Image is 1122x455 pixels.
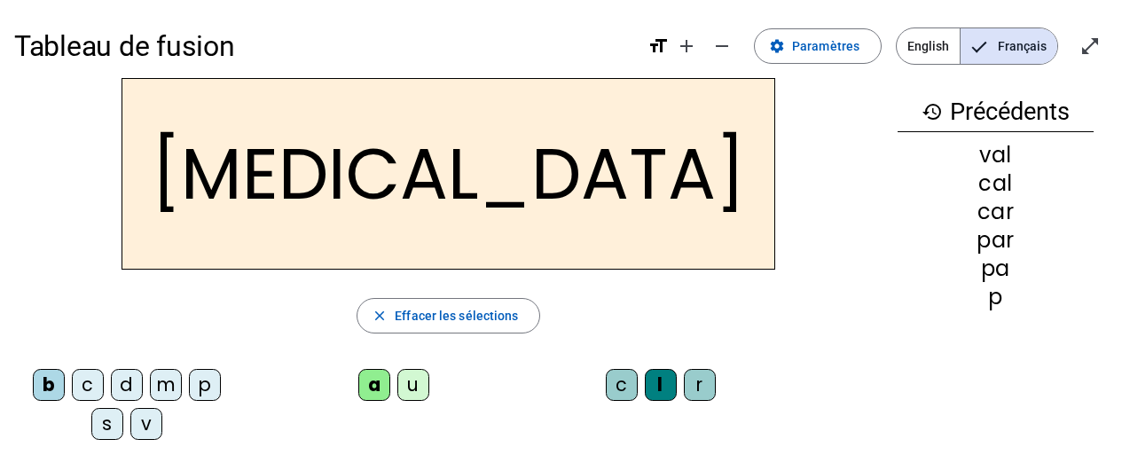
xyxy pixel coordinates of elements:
[898,258,1094,279] div: pa
[358,369,390,401] div: a
[647,35,669,57] mat-icon: format_size
[122,78,775,270] h2: [MEDICAL_DATA]
[898,145,1094,166] div: val
[1072,28,1108,64] button: Entrer en plein écran
[189,369,221,401] div: p
[357,298,540,333] button: Effacer les sélections
[769,38,785,54] mat-icon: settings
[91,408,123,440] div: s
[395,305,518,326] span: Effacer les sélections
[684,369,716,401] div: r
[606,369,638,401] div: c
[711,35,733,57] mat-icon: remove
[898,201,1094,223] div: car
[922,101,943,122] mat-icon: history
[898,92,1094,132] h3: Précédents
[14,18,633,75] h1: Tableau de fusion
[676,35,697,57] mat-icon: add
[898,173,1094,194] div: cal
[397,369,429,401] div: u
[1079,35,1101,57] mat-icon: open_in_full
[704,28,740,64] button: Diminuer la taille de la police
[898,230,1094,251] div: par
[72,369,104,401] div: c
[896,27,1058,65] mat-button-toggle-group: Language selection
[754,28,882,64] button: Paramètres
[897,28,960,64] span: English
[961,28,1057,64] span: Français
[150,369,182,401] div: m
[372,308,388,324] mat-icon: close
[111,369,143,401] div: d
[898,286,1094,308] div: p
[792,35,859,57] span: Paramètres
[669,28,704,64] button: Augmenter la taille de la police
[33,369,65,401] div: b
[645,369,677,401] div: l
[130,408,162,440] div: v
